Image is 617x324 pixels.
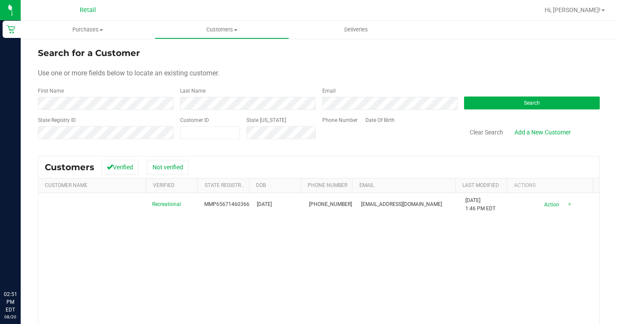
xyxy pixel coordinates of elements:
[333,26,380,34] span: Deliveries
[153,182,175,188] a: Verified
[536,199,564,211] span: Action
[45,182,87,188] a: Customer Name
[80,6,96,14] span: Retail
[38,116,76,124] label: State Registry ID
[309,200,352,209] span: [PHONE_NUMBER]
[155,26,288,34] span: Customers
[4,314,17,320] p: 08/20
[514,182,590,188] div: Actions
[322,87,336,95] label: Email
[524,100,540,106] span: Search
[462,182,499,188] a: Last Modified
[152,200,181,209] span: Recreational
[308,182,347,188] a: Phone Number
[4,290,17,314] p: 02:51 PM EDT
[205,182,250,188] a: State Registry Id
[147,160,189,174] button: Not verified
[509,125,576,140] a: Add a New Customer
[564,199,575,211] span: select
[204,200,249,209] span: MMP65671460366
[464,97,600,109] button: Search
[359,182,374,188] a: Email
[180,87,206,95] label: Last Name
[257,200,272,209] span: [DATE]
[365,116,395,124] label: Date Of Birth
[9,255,34,281] iframe: Resource center
[322,116,358,124] label: Phone Number
[38,48,140,58] span: Search for a Customer
[545,6,601,13] span: Hi, [PERSON_NAME]!
[256,182,266,188] a: DOB
[155,21,289,39] a: Customers
[45,162,94,172] span: Customers
[38,69,219,77] span: Use one or more fields below to locate an existing customer.
[6,25,15,34] inline-svg: Retail
[246,116,286,124] label: State [US_STATE]
[21,21,155,39] a: Purchases
[464,125,509,140] button: Clear Search
[361,200,442,209] span: [EMAIL_ADDRESS][DOMAIN_NAME]
[21,26,155,34] span: Purchases
[38,87,64,95] label: First Name
[101,160,139,174] button: Verified
[289,21,423,39] a: Deliveries
[180,116,209,124] label: Customer ID
[465,196,495,213] span: [DATE] 1:46 PM EDT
